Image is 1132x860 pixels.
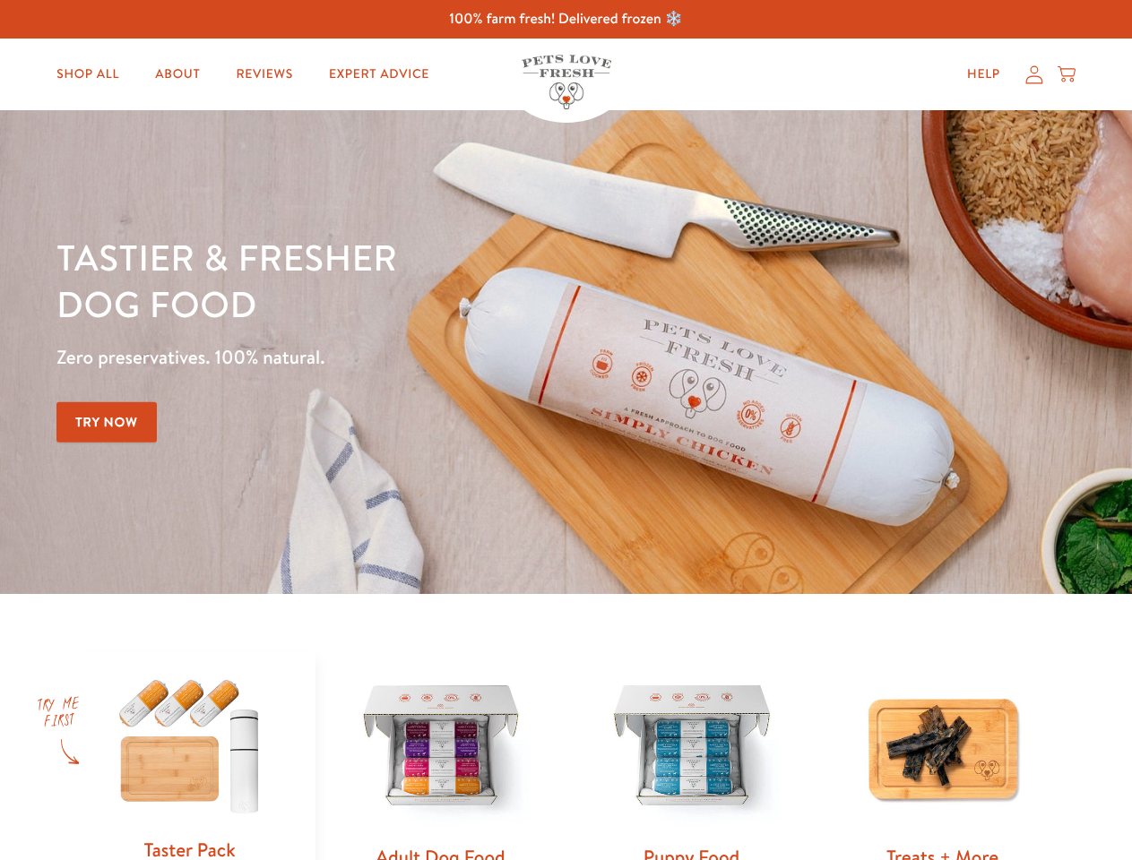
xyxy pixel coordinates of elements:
p: Zero preservatives. 100% natural. [56,341,736,374]
a: Expert Advice [315,56,444,92]
a: Reviews [221,56,307,92]
img: Pets Love Fresh [522,55,611,109]
a: Try Now [56,402,157,443]
h1: Tastier & fresher dog food [56,234,736,327]
a: Help [953,56,1015,92]
a: Shop All [42,56,134,92]
a: About [141,56,214,92]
